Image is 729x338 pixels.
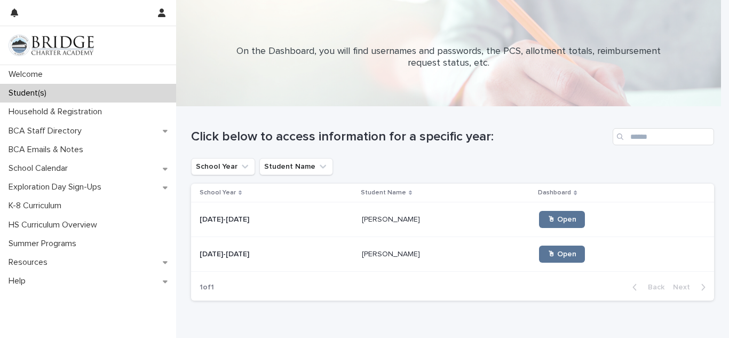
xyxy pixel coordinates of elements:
tr: [DATE]-[DATE][DATE]-[DATE] [PERSON_NAME][PERSON_NAME] 🖱 Open [191,237,714,272]
p: BCA Staff Directory [4,126,90,136]
h1: Click below to access information for a specific year: [191,129,608,145]
input: Search [613,128,714,145]
a: 🖱 Open [539,246,585,263]
p: Household & Registration [4,107,110,117]
p: BCA Emails & Notes [4,145,92,155]
p: Welcome [4,69,51,80]
p: School Year [200,187,236,199]
button: Back [624,282,669,292]
img: V1C1m3IdTEidaUdm9Hs0 [9,35,94,56]
button: School Year [191,158,255,175]
p: HS Curriculum Overview [4,220,106,230]
p: Dashboard [538,187,571,199]
p: K-8 Curriculum [4,201,70,211]
p: Resources [4,257,56,268]
button: Student Name [259,158,333,175]
p: [DATE]-[DATE] [200,213,251,224]
p: [PERSON_NAME] [362,213,422,224]
p: Summer Programs [4,239,85,249]
p: [DATE]-[DATE] [200,248,251,259]
p: Help [4,276,34,286]
p: 1 of 1 [191,274,223,301]
span: 🖱 Open [548,250,576,258]
span: Next [673,284,696,291]
p: [PERSON_NAME] [362,248,422,259]
p: Student(s) [4,88,55,98]
p: Exploration Day Sign-Ups [4,182,110,192]
a: 🖱 Open [539,211,585,228]
span: 🖱 Open [548,216,576,223]
span: Back [641,284,664,291]
tr: [DATE]-[DATE][DATE]-[DATE] [PERSON_NAME][PERSON_NAME] 🖱 Open [191,202,714,237]
p: School Calendar [4,163,76,174]
p: On the Dashboard, you will find usernames and passwords, the PCS, allotment totals, reimbursement... [235,46,662,69]
button: Next [669,282,714,292]
p: Student Name [361,187,406,199]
